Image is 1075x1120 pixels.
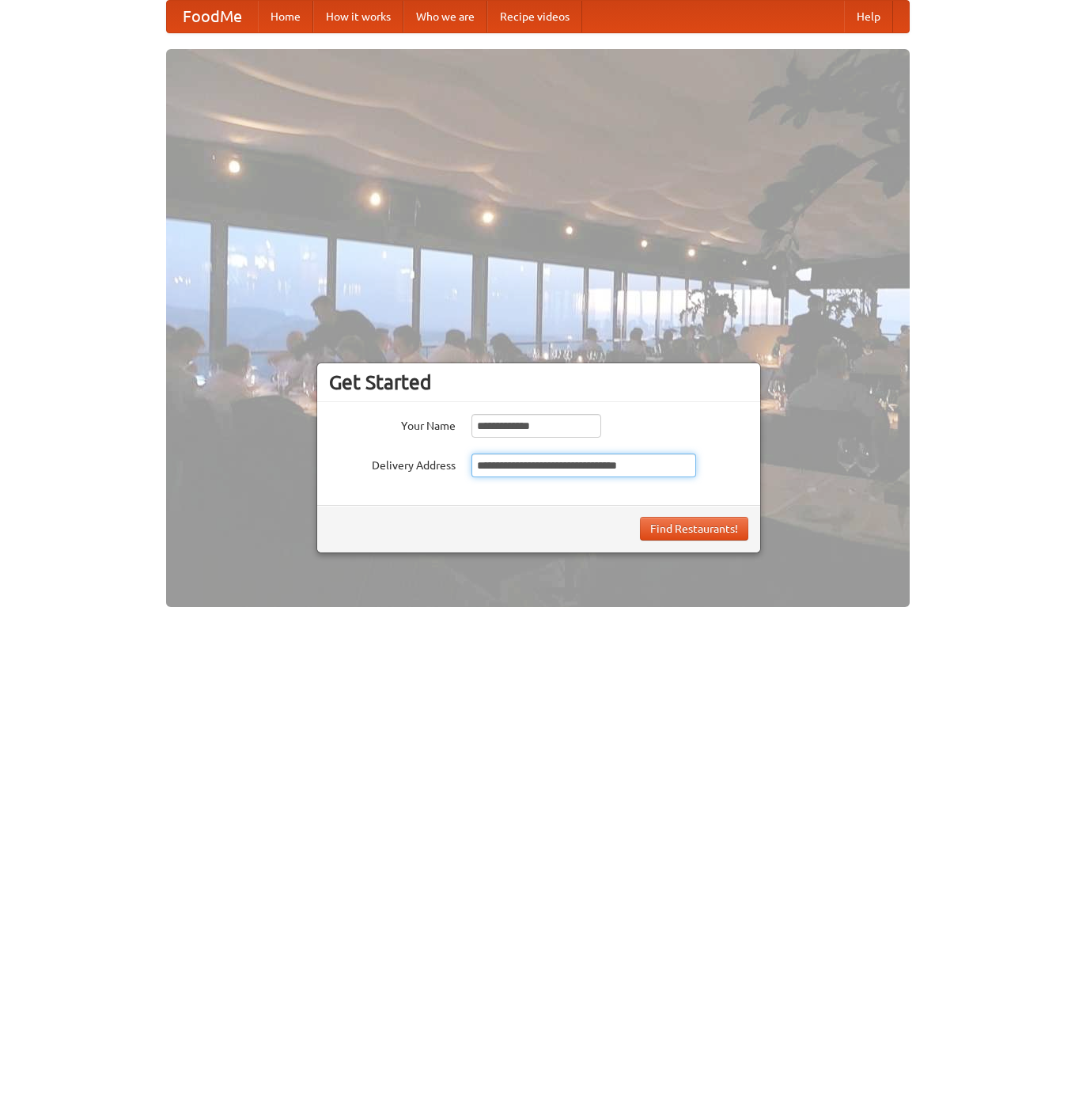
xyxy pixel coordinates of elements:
a: Recipe videos [487,1,582,32]
a: How it works [313,1,403,32]
label: Your Name [329,414,456,434]
h3: Get Started [329,370,748,394]
button: Find Restaurants! [640,517,748,541]
a: Home [258,1,313,32]
a: Help [844,1,893,32]
a: Who we are [403,1,487,32]
label: Delivery Address [329,454,456,473]
a: FoodMe [167,1,258,32]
